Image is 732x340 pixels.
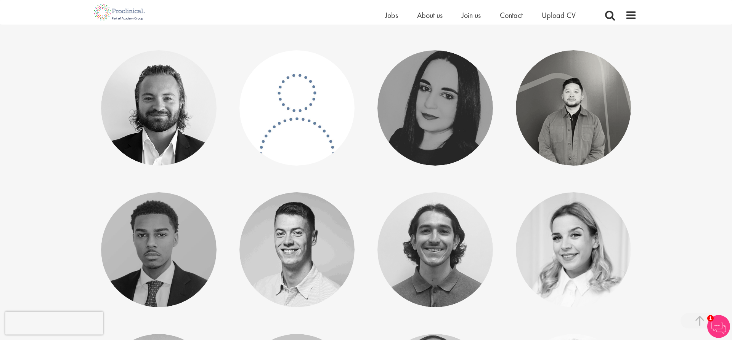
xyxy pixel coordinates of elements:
a: Jobs [385,10,398,20]
iframe: reCAPTCHA [5,312,103,335]
a: Contact [500,10,523,20]
img: Chatbot [707,315,730,338]
a: About us [417,10,443,20]
a: Upload CV [542,10,576,20]
a: Join us [462,10,481,20]
span: 1 [707,315,714,322]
